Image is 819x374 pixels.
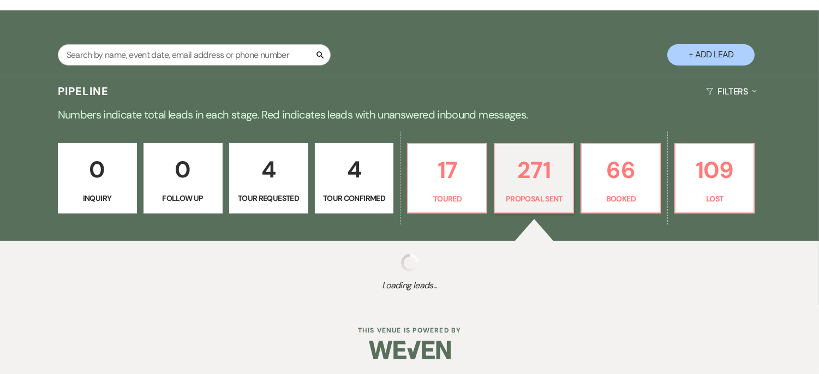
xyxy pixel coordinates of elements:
p: Proposal Sent [501,193,566,205]
p: Tour Requested [236,192,301,204]
p: Tour Confirmed [322,192,387,204]
p: 271 [501,152,566,188]
p: Booked [588,193,653,205]
a: 0Follow Up [144,143,223,214]
a: 4Tour Requested [229,143,308,214]
h3: Pipeline [58,84,109,99]
a: 4Tour Confirmed [315,143,394,214]
a: 17Toured [407,143,487,214]
button: Filters [702,77,761,106]
p: 4 [322,151,387,188]
p: Follow Up [151,192,216,204]
p: 17 [415,152,480,188]
p: Numbers indicate total leads in each stage. Red indicates leads with unanswered inbound messages. [17,106,803,123]
img: Weven Logo [369,331,451,369]
span: Loading leads... [41,279,778,292]
p: Toured [415,193,480,205]
input: Search by name, event date, email address or phone number [58,44,331,66]
p: Inquiry [65,192,130,204]
img: loading spinner [401,254,419,271]
a: 109Lost [674,143,755,214]
p: 0 [151,151,216,188]
p: Lost [682,193,747,205]
a: 66Booked [581,143,661,214]
a: 271Proposal Sent [494,143,574,214]
p: 0 [65,151,130,188]
p: 4 [236,151,301,188]
a: 0Inquiry [58,143,137,214]
p: 109 [682,152,747,188]
p: 66 [588,152,653,188]
button: + Add Lead [667,44,755,66]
